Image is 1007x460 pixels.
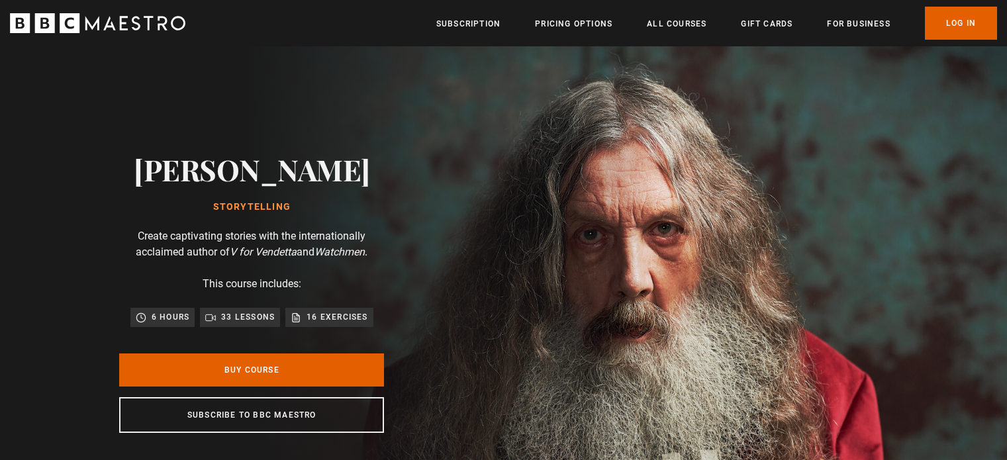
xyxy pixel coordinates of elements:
[119,228,384,260] p: Create captivating stories with the internationally acclaimed author of and .
[152,310,189,324] p: 6 hours
[307,310,367,324] p: 16 exercises
[535,17,612,30] a: Pricing Options
[647,17,706,30] a: All Courses
[436,17,501,30] a: Subscription
[436,7,997,40] nav: Primary
[925,7,997,40] a: Log In
[741,17,792,30] a: Gift Cards
[221,310,275,324] p: 33 lessons
[203,276,301,292] p: This course includes:
[314,246,365,258] i: Watchmen
[827,17,890,30] a: For business
[230,246,297,258] i: V for Vendetta
[119,397,384,433] a: Subscribe to BBC Maestro
[134,152,370,186] h2: [PERSON_NAME]
[10,13,185,33] svg: BBC Maestro
[119,353,384,387] a: Buy Course
[134,202,370,212] h1: Storytelling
